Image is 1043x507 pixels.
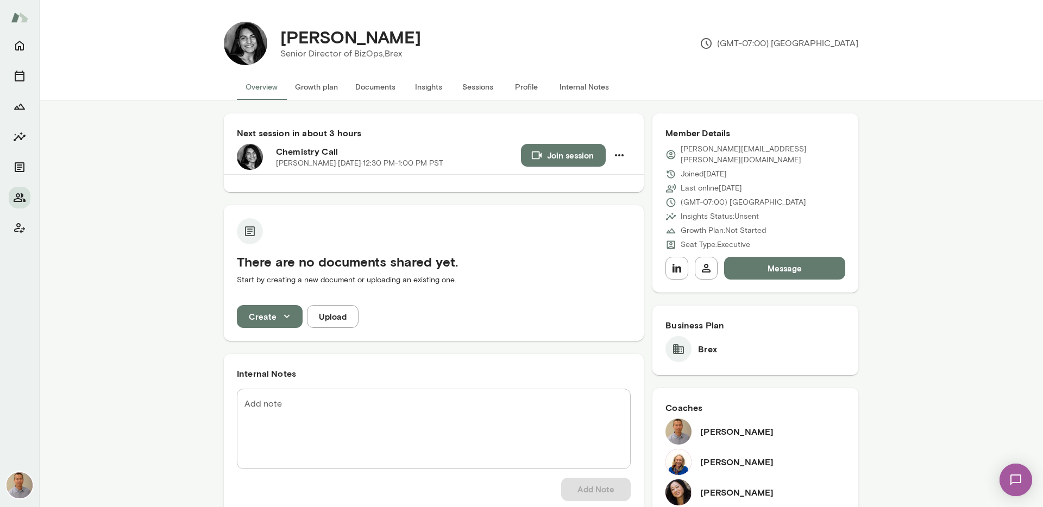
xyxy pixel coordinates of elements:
[9,187,30,208] button: Members
[681,144,845,166] p: [PERSON_NAME][EMAIL_ADDRESS][PERSON_NAME][DOMAIN_NAME]
[9,96,30,117] button: Growth Plan
[347,74,404,100] button: Documents
[665,419,692,445] img: Kevin Au
[681,169,727,180] p: Joined [DATE]
[681,211,759,222] p: Insights Status: Unsent
[700,486,774,499] h6: [PERSON_NAME]
[237,253,631,270] h5: There are no documents shared yet.
[7,472,33,498] img: Kevin Au
[551,74,618,100] button: Internal Notes
[9,65,30,87] button: Sessions
[681,197,806,208] p: (GMT-07:00) [GEOGRAPHIC_DATA]
[224,22,267,65] img: Ambika Kumar
[404,74,453,100] button: Insights
[280,27,421,47] h4: [PERSON_NAME]
[237,305,303,328] button: Create
[237,74,286,100] button: Overview
[700,455,774,468] h6: [PERSON_NAME]
[453,74,502,100] button: Sessions
[502,74,551,100] button: Profile
[9,156,30,178] button: Documents
[276,158,443,169] p: [PERSON_NAME] · [DATE] · 12:30 PM-1:00 PM PST
[286,74,347,100] button: Growth plan
[237,275,631,286] p: Start by creating a new document or uploading an existing one.
[9,35,30,56] button: Home
[280,47,421,60] p: Senior Director of BizOps, Brex
[681,239,750,250] p: Seat Type: Executive
[724,257,845,280] button: Message
[276,145,521,158] h6: Chemistry Call
[665,479,692,505] img: Ming Chen
[698,343,717,356] h6: Brex
[681,183,742,194] p: Last online [DATE]
[665,126,845,140] h6: Member Details
[681,225,766,236] p: Growth Plan: Not Started
[11,7,28,28] img: Mento
[665,449,692,475] img: Cathy Wright
[521,144,606,167] button: Join session
[9,217,30,239] button: Client app
[700,37,858,50] p: (GMT-07:00) [GEOGRAPHIC_DATA]
[237,367,631,380] h6: Internal Notes
[665,319,845,332] h6: Business Plan
[237,126,631,140] h6: Next session in about 3 hours
[700,425,774,438] h6: [PERSON_NAME]
[307,305,359,328] button: Upload
[665,401,845,414] h6: Coaches
[9,126,30,148] button: Insights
